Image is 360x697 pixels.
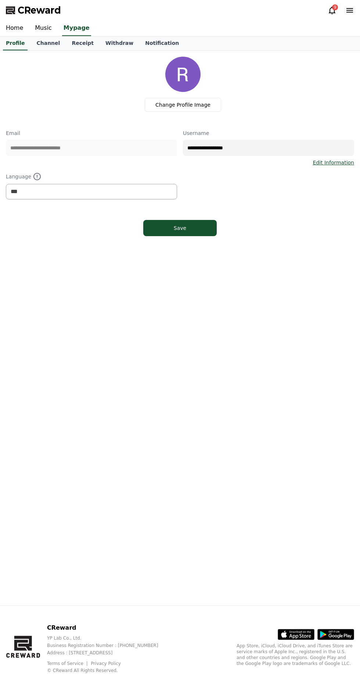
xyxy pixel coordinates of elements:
a: Receipt [66,36,100,50]
a: Notification [139,36,185,50]
a: Music [29,21,58,36]
div: Save [158,224,202,232]
span: CReward [18,4,61,16]
a: Channel [30,36,66,50]
a: Edit Information [313,159,354,166]
p: Business Registration Number : [PHONE_NUMBER] [47,643,170,648]
a: Profile [3,36,28,50]
a: CReward [6,4,61,16]
img: profile_image [165,57,201,92]
p: Username [183,129,354,137]
p: © CReward All Rights Reserved. [47,668,170,673]
p: Address : [STREET_ADDRESS] [47,650,170,656]
label: Change Profile Image [145,98,221,112]
p: Email [6,129,177,137]
p: CReward [47,623,170,632]
div: 9 [332,4,338,10]
p: Language [6,172,177,181]
p: App Store, iCloud, iCloud Drive, and iTunes Store are service marks of Apple Inc., registered in ... [237,643,354,666]
a: Withdraw [100,36,139,50]
a: Mypage [62,21,91,36]
a: Terms of Service [47,661,89,666]
a: 9 [328,6,336,15]
button: Save [143,220,217,236]
p: YP Lab Co., Ltd. [47,635,170,641]
a: Privacy Policy [91,661,121,666]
